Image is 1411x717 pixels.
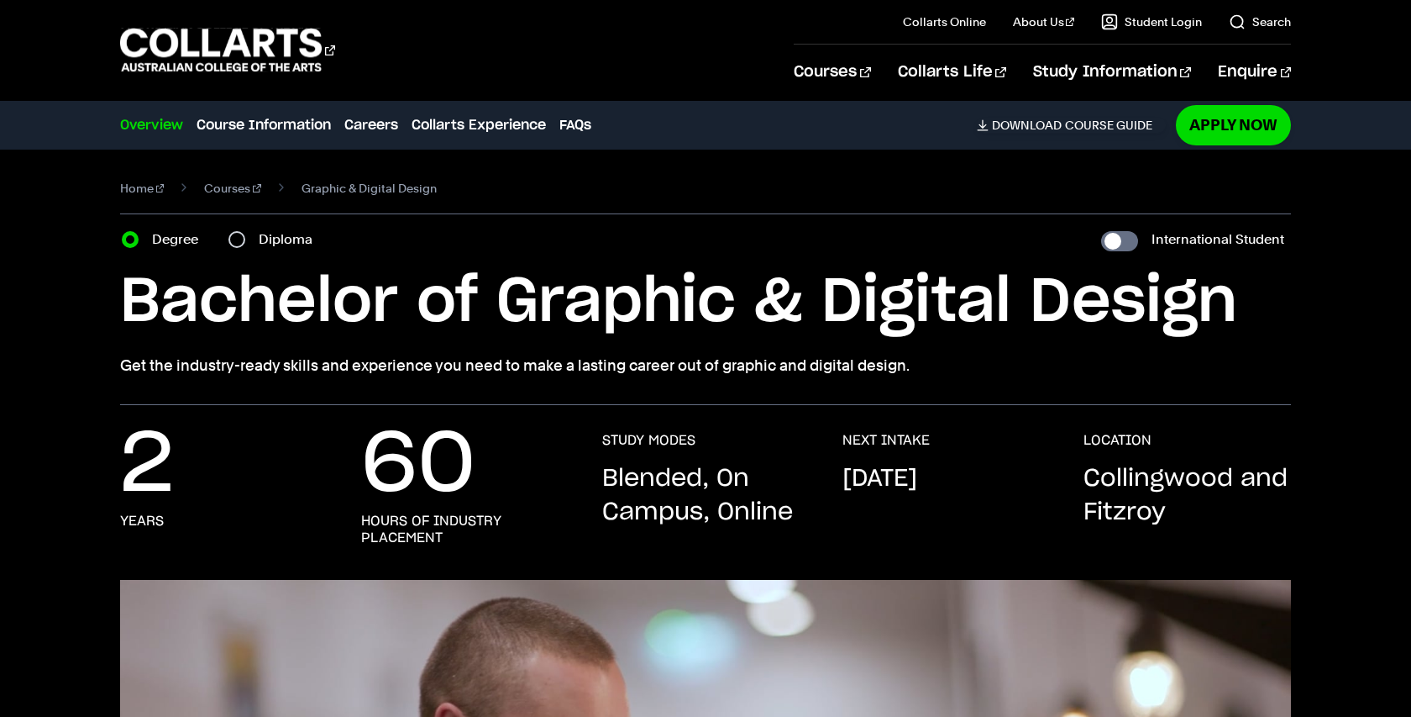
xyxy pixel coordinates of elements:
[120,432,174,499] p: 2
[1229,13,1291,30] a: Search
[992,118,1062,133] span: Download
[1151,228,1284,251] label: International Student
[559,115,591,135] a: FAQs
[361,513,569,546] h3: hours of industry placement
[344,115,398,135] a: Careers
[1083,432,1151,449] h3: LOCATION
[120,26,335,74] div: Go to homepage
[120,265,1291,340] h1: Bachelor of Graphic & Digital Design
[120,177,165,200] a: Home
[152,228,208,251] label: Degree
[842,462,917,496] p: [DATE]
[120,115,183,135] a: Overview
[361,432,475,499] p: 60
[1176,105,1291,145] a: Apply Now
[1013,13,1075,30] a: About Us
[842,432,930,449] h3: NEXT INTAKE
[1083,462,1291,530] p: Collingwood and Fitzroy
[1218,45,1291,100] a: Enquire
[120,354,1291,377] p: Get the industry-ready skills and experience you need to make a lasting career out of graphic and...
[602,462,810,530] p: Blended, On Campus, Online
[1101,13,1202,30] a: Student Login
[1033,45,1191,100] a: Study Information
[302,177,437,200] span: Graphic & Digital Design
[120,513,164,530] h3: years
[602,432,695,449] h3: STUDY MODES
[197,115,331,135] a: Course Information
[898,45,1006,100] a: Collarts Life
[903,13,986,30] a: Collarts Online
[259,228,323,251] label: Diploma
[977,118,1166,133] a: DownloadCourse Guide
[204,177,261,200] a: Courses
[412,115,546,135] a: Collarts Experience
[794,45,870,100] a: Courses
